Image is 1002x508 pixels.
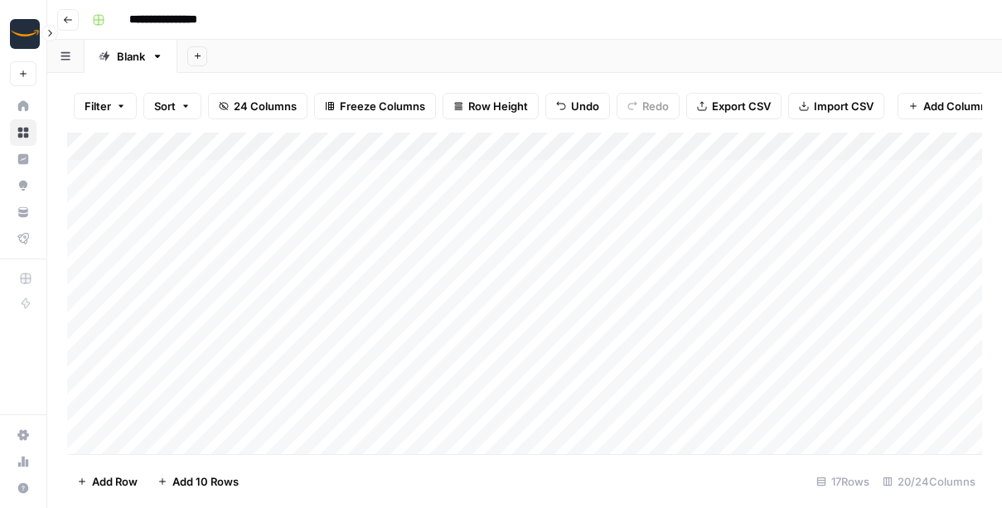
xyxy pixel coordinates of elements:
button: Export CSV [686,93,782,119]
span: Freeze Columns [340,98,425,114]
button: Sort [143,93,201,119]
div: 20/24 Columns [876,468,982,495]
div: 17 Rows [810,468,876,495]
a: Insights [10,146,36,172]
button: 24 Columns [208,93,307,119]
img: Project Kuiper Logo [10,19,40,49]
a: Your Data [10,199,36,225]
span: 24 Columns [234,98,297,114]
a: Flightpath [10,225,36,252]
button: Row Height [443,93,539,119]
button: Add Column [898,93,998,119]
button: Freeze Columns [314,93,436,119]
button: Undo [545,93,610,119]
span: Import CSV [814,98,874,114]
span: Undo [571,98,599,114]
a: Usage [10,448,36,475]
span: Add Column [923,98,987,114]
a: Home [10,93,36,119]
button: Add 10 Rows [148,468,249,495]
span: Add Row [92,473,138,490]
span: Redo [642,98,669,114]
a: Blank [85,40,177,73]
span: Row Height [468,98,528,114]
button: Filter [74,93,137,119]
span: Filter [85,98,111,114]
a: Browse [10,119,36,146]
span: Sort [154,98,176,114]
a: Opportunities [10,172,36,199]
span: Export CSV [712,98,771,114]
div: Blank [117,48,145,65]
button: Workspace: Project Kuiper [10,13,36,55]
button: Help + Support [10,475,36,501]
span: Add 10 Rows [172,473,239,490]
button: Add Row [67,468,148,495]
a: Settings [10,422,36,448]
button: Import CSV [788,93,884,119]
button: Redo [617,93,680,119]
